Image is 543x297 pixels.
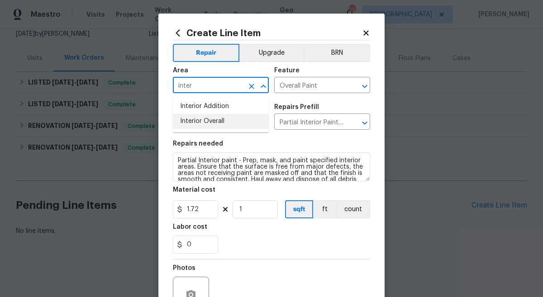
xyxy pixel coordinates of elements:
[358,117,371,129] button: Open
[173,152,370,181] textarea: Partial Interior paint - Prep, mask, and paint specified interior areas. Ensure that the surface ...
[173,265,195,271] h5: Photos
[173,67,188,74] h5: Area
[173,187,215,193] h5: Material cost
[257,80,270,93] button: Close
[245,80,258,93] button: Clear
[173,114,269,129] li: Interior Overall
[274,104,319,110] h5: Repairs Prefill
[336,200,370,218] button: count
[304,44,370,62] button: BRN
[239,44,304,62] button: Upgrade
[173,224,207,230] h5: Labor cost
[173,99,269,114] li: Interior Addition
[358,80,371,93] button: Open
[313,200,336,218] button: ft
[173,141,223,147] h5: Repairs needed
[285,200,313,218] button: sqft
[173,44,239,62] button: Repair
[173,28,362,38] h2: Create Line Item
[274,67,300,74] h5: Feature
